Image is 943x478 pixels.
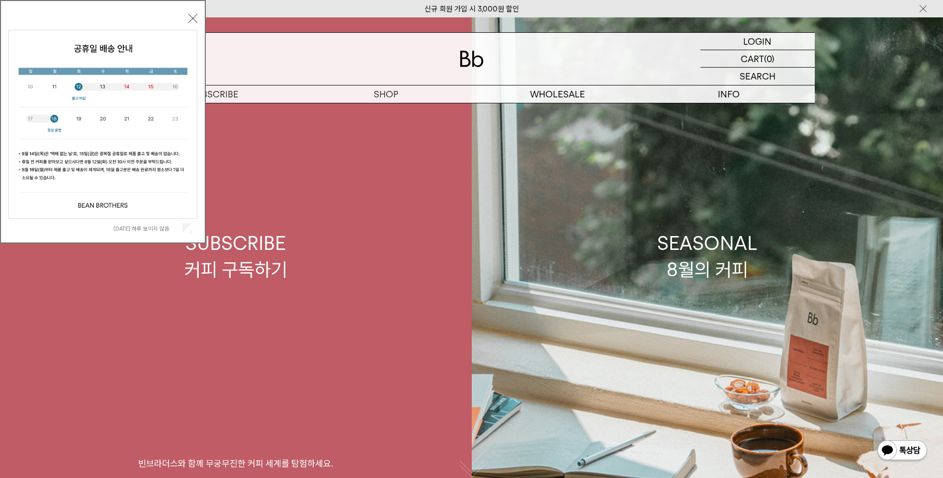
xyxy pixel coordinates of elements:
[472,85,643,103] p: WHOLESALE
[700,33,815,50] a: LOGIN
[188,14,197,23] button: 닫기
[741,50,764,67] p: CART
[9,30,197,218] img: cb63d4bbb2e6550c365f227fdc69b27f_113810.jpg
[740,68,775,85] p: SEARCH
[700,50,815,68] a: CART (0)
[460,51,484,67] img: 로고
[425,4,519,13] a: 신규 회원 가입 시 3,000원 할인
[129,85,300,103] a: SUBSCRIBE
[876,439,928,463] img: 카카오톡 채널 1:1 채팅 버튼
[657,230,758,283] div: SEASONAL 8월의 커피
[643,85,815,103] p: INFO
[764,50,774,67] p: (0)
[184,230,287,283] div: SUBSCRIBE 커피 구독하기
[300,85,472,103] a: SHOP
[113,225,180,232] label: [DATE] 하루 보이지 않음
[743,33,772,50] p: LOGIN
